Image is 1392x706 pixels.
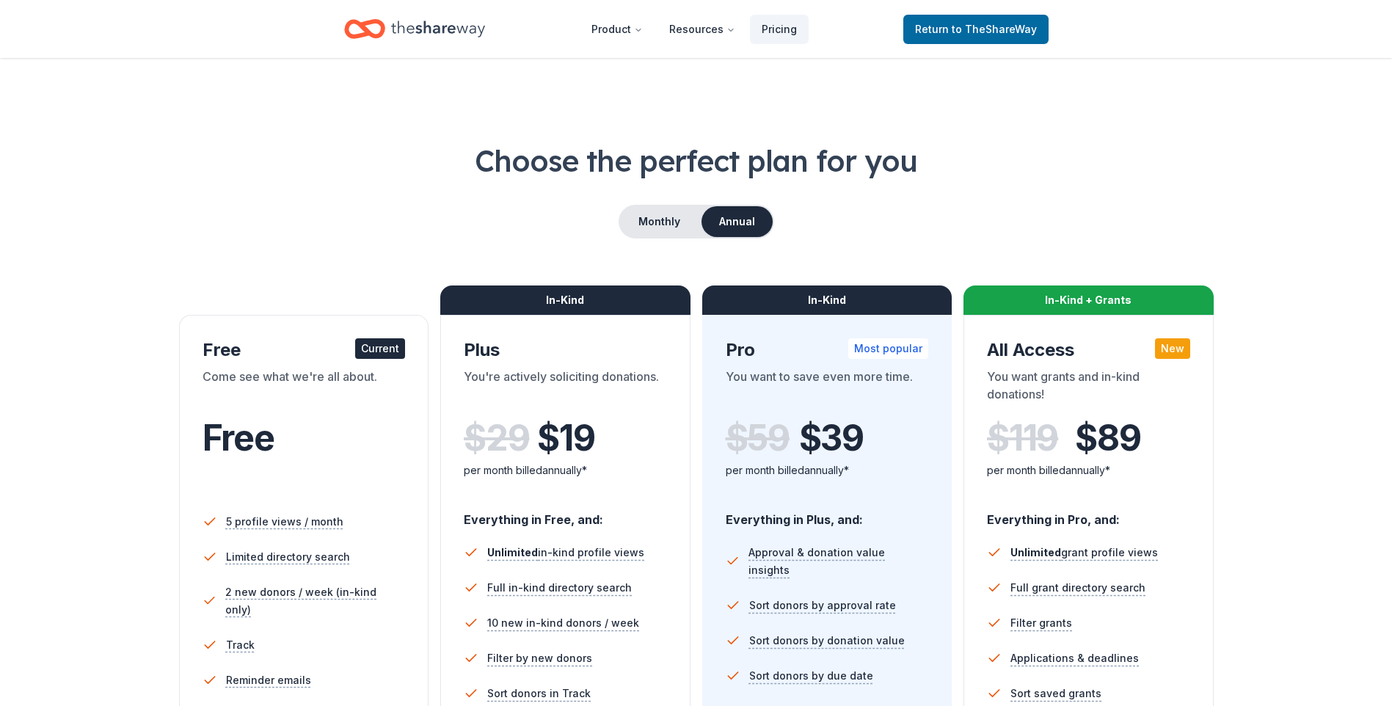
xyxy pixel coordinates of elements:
span: Reminder emails [226,672,311,689]
div: per month billed annually* [726,462,929,479]
span: Filter by new donors [487,649,592,667]
span: $ 39 [799,418,864,459]
span: Filter grants [1010,614,1072,632]
div: You want grants and in-kind donations! [987,368,1190,409]
span: 5 profile views / month [226,513,343,531]
div: Pro [726,338,929,362]
span: $ 19 [537,418,594,459]
span: Unlimited [1010,546,1061,558]
span: Applications & deadlines [1010,649,1139,667]
div: New [1155,338,1190,359]
button: Annual [702,206,773,237]
div: In-Kind [702,285,952,315]
span: Sort donors by due date [749,667,873,685]
div: Current [355,338,405,359]
span: Return [915,21,1037,38]
div: All Access [987,338,1190,362]
span: grant profile views [1010,546,1158,558]
div: per month billed annually* [464,462,667,479]
span: Limited directory search [226,548,350,566]
span: Sort donors in Track [487,685,591,702]
span: Sort donors by donation value [749,632,905,649]
button: Monthly [620,206,699,237]
span: $ 89 [1075,418,1140,459]
span: Unlimited [487,546,538,558]
div: Come see what we're all about. [203,368,406,409]
a: Pricing [750,15,809,44]
div: Plus [464,338,667,362]
span: 10 new in-kind donors / week [487,614,639,632]
nav: Main [580,12,809,46]
span: Full in-kind directory search [487,579,632,597]
h1: Choose the perfect plan for you [59,140,1333,181]
div: Everything in Plus, and: [726,498,929,529]
button: Product [580,15,655,44]
span: Sort donors by approval rate [749,597,896,614]
div: You want to save even more time. [726,368,929,409]
span: to TheShareWay [952,23,1037,35]
span: Sort saved grants [1010,685,1101,702]
div: Everything in Free, and: [464,498,667,529]
span: 2 new donors / week (in-kind only) [225,583,405,619]
span: Approval & donation value insights [748,544,928,579]
div: Free [203,338,406,362]
button: Resources [657,15,747,44]
a: Returnto TheShareWay [903,15,1049,44]
div: You're actively soliciting donations. [464,368,667,409]
div: Everything in Pro, and: [987,498,1190,529]
span: in-kind profile views [487,546,644,558]
div: In-Kind [440,285,690,315]
div: per month billed annually* [987,462,1190,479]
div: Most popular [848,338,928,359]
span: Free [203,416,274,459]
span: Full grant directory search [1010,579,1145,597]
a: Home [344,12,485,46]
span: Track [226,636,255,654]
div: In-Kind + Grants [963,285,1214,315]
